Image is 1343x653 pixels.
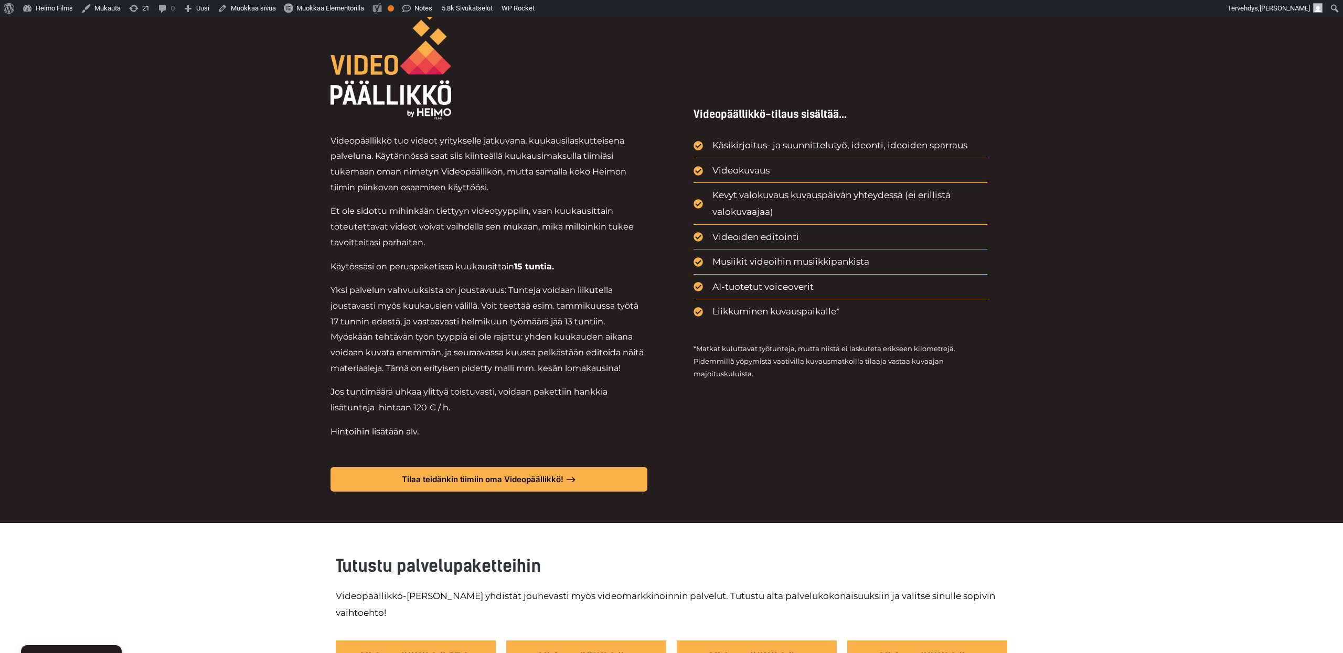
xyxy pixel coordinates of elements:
[514,262,554,271] strong: 15 tuntia.
[331,3,451,119] img: Videot yritykselle jatkuvana palveluna. Videopäällikkö-palvelun logo. Teksti Videopäällikkö by He...
[331,133,647,195] p: Videopäällikkö tuo videot yritykselle jatkuvana, kuukausilaskutteisena palveluna. Käytännössä saa...
[1260,4,1310,12] span: [PERSON_NAME]
[710,279,814,296] span: AI-tuotetut voiceoverit
[710,229,799,246] span: Videoiden editointi
[331,467,647,492] a: Tilaa teidänkin tiimiin oma Videopäällikkö! –>
[331,424,647,440] p: Hintoihin lisätään alv.
[694,342,987,380] p: *Matkat kuluttavat työtunteja, mutta niistä ei laskuteta erikseen kilometrejä. Pidemmillä yöpymis...
[336,588,1007,621] p: Videopäällikkö-[PERSON_NAME] yhdistät jouhevasti myös videomarkkinoinnin palvelut. Tutustu alta p...
[331,203,647,250] p: Et ole sidottu mihinkään tiettyyn videotyyppiin, vaan kuukausittain toteutettavat videot voivat v...
[296,4,364,12] span: Muokkaa Elementorilla
[331,259,647,275] p: Käytössäsi on peruspaketissa kuukausittain
[331,282,647,376] p: Yksi palvelun vahvuuksista on joustavuus: Tunteja voidaan liikutella joustavasti myös kuukausien ...
[710,137,967,154] span: Käsikirjoitus- ja suunnittelutyö, ideonti, ideoiden sparraus
[331,384,647,415] p: Jos tuntimäärä uhkaa ylittyä toistuvasti, voidaan pakettiin hankkia lisätunteja hintaan 120 € / h.
[710,303,840,320] span: Liikkuminen kuvauspaikalle*
[347,475,631,483] span: Tilaa teidänkin tiimiin oma Videopäällikkö! –>
[710,254,869,270] span: Musiikit videoihin musiikkipankista
[710,162,770,179] span: Videokuvaus
[388,5,394,12] div: OK
[336,554,1007,578] h3: Tutustu palvelupaketteihin
[710,187,987,220] span: Kevyt valokuvaus kuvauspäivän yhteydessä (ei erillistä valokuvaajaa)
[694,109,987,119] p: Videopäällikkö-tilaus sisältää...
